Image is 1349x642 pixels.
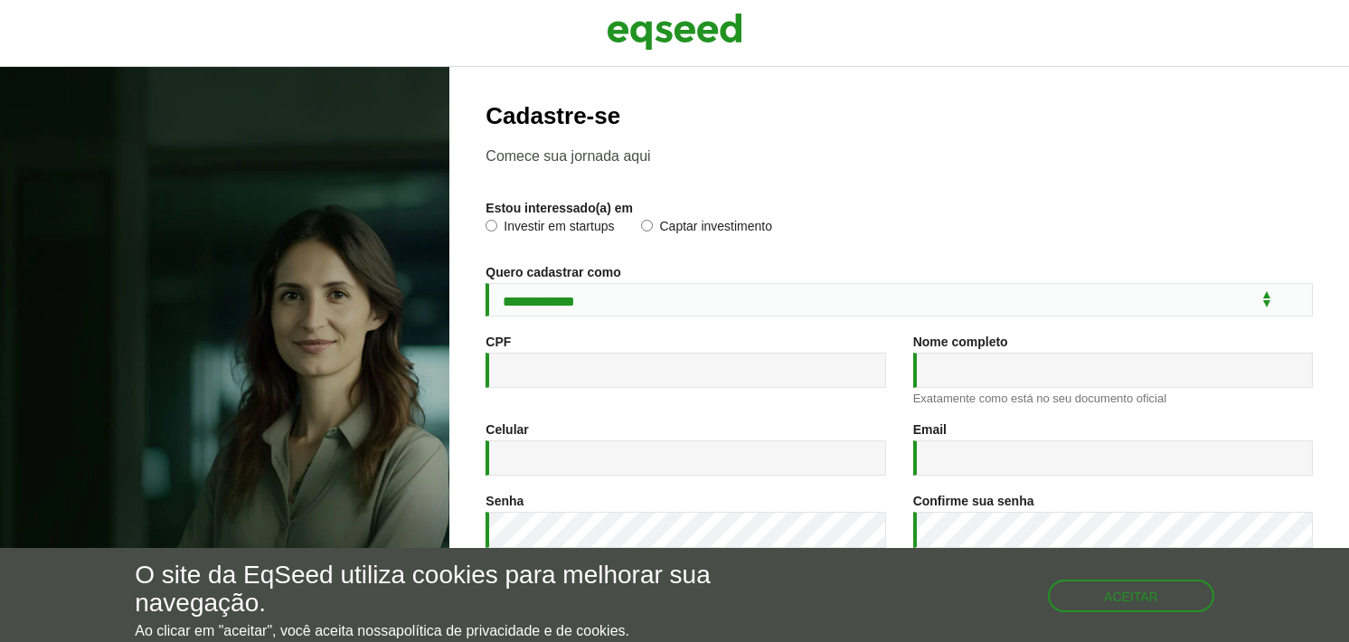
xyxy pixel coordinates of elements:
[486,103,1313,129] h2: Cadastre-se
[913,495,1034,507] label: Confirme sua senha
[486,220,614,238] label: Investir em startups
[913,392,1313,404] div: Exatamente como está no seu documento oficial
[486,495,524,507] label: Senha
[641,220,653,231] input: Captar investimento
[486,266,620,279] label: Quero cadastrar como
[641,220,772,238] label: Captar investimento
[607,9,742,54] img: EqSeed Logo
[913,423,947,436] label: Email
[135,562,782,618] h5: O site da EqSeed utiliza cookies para melhorar sua navegação.
[1048,580,1214,612] button: Aceitar
[396,624,626,638] a: política de privacidade e de cookies
[486,202,633,214] label: Estou interessado(a) em
[486,423,528,436] label: Celular
[486,335,511,348] label: CPF
[486,220,497,231] input: Investir em startups
[486,147,1313,165] p: Comece sua jornada aqui
[913,335,1008,348] label: Nome completo
[135,622,782,639] p: Ao clicar em "aceitar", você aceita nossa .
